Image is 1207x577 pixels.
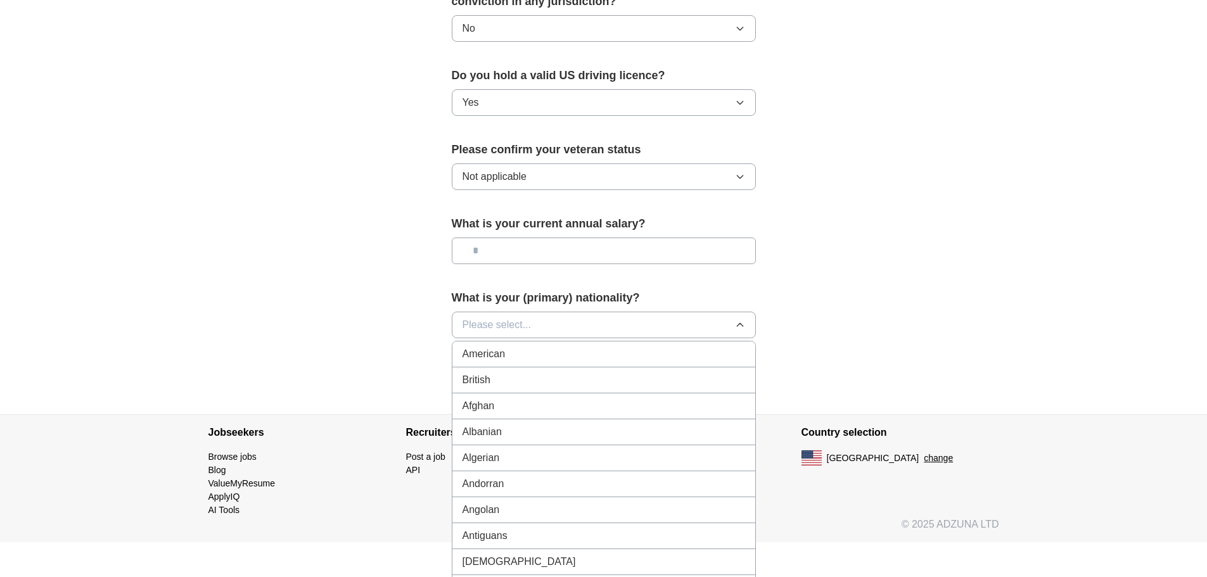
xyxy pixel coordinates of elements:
span: Yes [463,95,479,110]
label: What is your (primary) nationality? [452,289,756,307]
button: change [924,452,953,465]
span: American [463,346,506,362]
span: Antiguans [463,528,508,543]
span: [GEOGRAPHIC_DATA] [827,452,919,465]
img: US flag [801,450,822,466]
span: [DEMOGRAPHIC_DATA] [463,554,576,569]
span: Angolan [463,502,500,517]
label: Please confirm your veteran status [452,141,756,158]
button: Not applicable [452,163,756,190]
a: AI Tools [208,505,240,515]
label: What is your current annual salary? [452,215,756,232]
span: Afghan [463,398,495,414]
span: British [463,372,490,388]
button: No [452,15,756,42]
h4: Country selection [801,415,999,450]
a: Browse jobs [208,452,257,462]
span: Please select... [463,317,532,333]
a: ApplyIQ [208,491,240,502]
a: API [406,465,421,475]
span: No [463,21,475,36]
span: Algerian [463,450,500,466]
button: Please select... [452,312,756,338]
span: Albanian [463,424,502,440]
a: Blog [208,465,226,475]
a: Post a job [406,452,445,462]
label: Do you hold a valid US driving licence? [452,67,756,84]
span: Not applicable [463,169,527,184]
button: Yes [452,89,756,116]
a: ValueMyResume [208,478,276,488]
div: © 2025 ADZUNA LTD [198,517,1009,542]
span: Andorran [463,476,504,491]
